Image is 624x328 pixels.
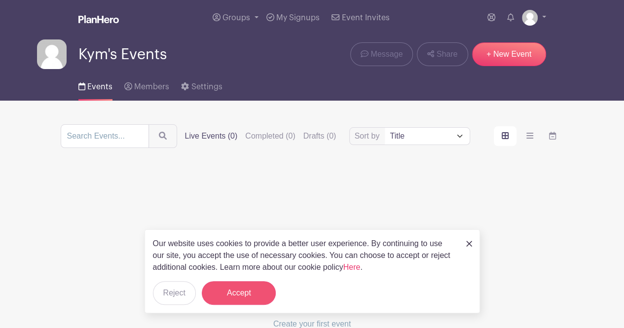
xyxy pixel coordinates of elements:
[222,14,250,22] span: Groups
[343,263,361,271] a: Here
[342,14,390,22] span: Event Invites
[153,281,196,305] button: Reject
[370,48,403,60] span: Message
[185,130,336,142] div: filters
[78,69,112,101] a: Events
[437,48,458,60] span: Share
[202,281,276,305] button: Accept
[466,241,472,247] img: close_button-5f87c8562297e5c2d7936805f587ecaba9071eb48480494691a3f1689db116b3.svg
[522,10,538,26] img: default-ce2991bfa6775e67f084385cd625a349d9dcbb7a52a09fb2fda1e96e2d18dcdb.png
[417,42,468,66] a: Share
[61,124,149,148] input: Search Events...
[303,130,336,142] label: Drafts (0)
[245,130,295,142] label: Completed (0)
[124,69,169,101] a: Members
[87,83,112,91] span: Events
[37,39,67,69] img: default-ce2991bfa6775e67f084385cd625a349d9dcbb7a52a09fb2fda1e96e2d18dcdb.png
[78,46,167,63] span: Kym's Events
[276,14,320,22] span: My Signups
[185,130,238,142] label: Live Events (0)
[153,238,456,273] p: Our website uses cookies to provide a better user experience. By continuing to use our site, you ...
[350,42,413,66] a: Message
[134,83,169,91] span: Members
[181,69,222,101] a: Settings
[78,15,119,23] img: logo_white-6c42ec7e38ccf1d336a20a19083b03d10ae64f83f12c07503d8b9e83406b4c7d.svg
[472,42,546,66] a: + New Event
[191,83,222,91] span: Settings
[355,130,383,142] label: Sort by
[494,126,564,146] div: order and view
